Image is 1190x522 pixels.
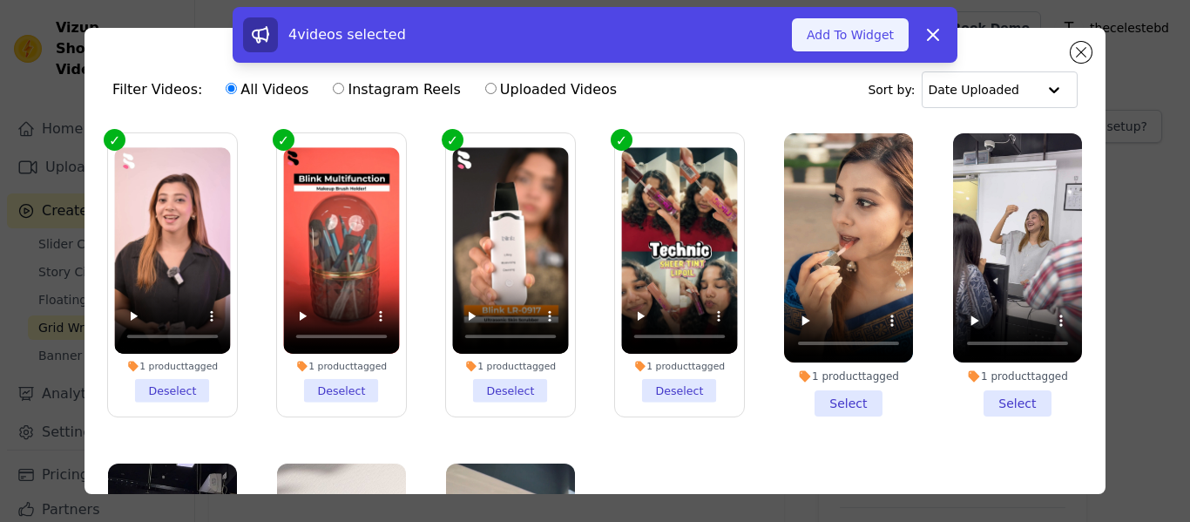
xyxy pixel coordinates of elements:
[225,78,309,101] label: All Videos
[288,26,406,43] span: 4 videos selected
[283,360,399,372] div: 1 product tagged
[332,78,461,101] label: Instagram Reels
[621,360,737,372] div: 1 product tagged
[114,360,230,372] div: 1 product tagged
[953,369,1082,383] div: 1 product tagged
[112,70,626,110] div: Filter Videos:
[784,369,913,383] div: 1 product tagged
[868,71,1078,108] div: Sort by:
[484,78,618,101] label: Uploaded Videos
[452,360,568,372] div: 1 product tagged
[792,18,909,51] button: Add To Widget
